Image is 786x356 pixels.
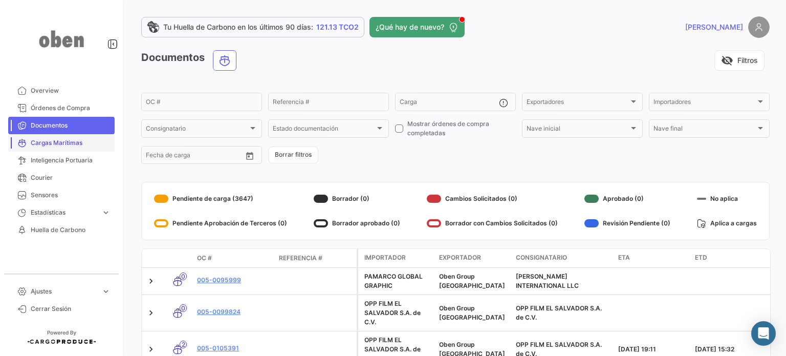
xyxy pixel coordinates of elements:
img: oben-logo.png [36,12,87,66]
datatable-header-cell: Consignatario [512,249,614,267]
span: Nave final [653,127,756,134]
span: OC # [197,254,212,263]
span: OPP FILM EL SALVADOR S.A. de C.V. [516,304,602,321]
span: Nave inicial [527,127,629,134]
a: Huella de Carbono [8,221,115,239]
a: Cargas Marítimas [8,134,115,152]
div: Borrador (0) [314,191,400,207]
div: Cambios Solicitados (0) [427,191,558,207]
span: Mostrar órdenes de compra completadas [407,119,516,138]
span: Importadores [653,100,756,107]
div: Pendiente Aprobación de Terceros (0) [154,215,287,232]
datatable-header-cell: Modo de Transporte [162,254,193,262]
span: [PERSON_NAME] [685,22,743,32]
span: Overview [31,86,111,95]
div: Borrador con Cambios Solicitados (0) [427,215,558,232]
span: Importador [364,253,406,262]
div: PAMARCO GLOBAL GRAPHIC [364,272,431,290]
a: Expand/Collapse Row [146,344,156,354]
a: Órdenes de Compra [8,99,115,117]
a: 005-0105391 [197,344,271,353]
span: Estado documentación [273,127,375,134]
span: Consignatario [516,253,567,262]
span: 0 [180,304,187,312]
div: OPP FILM EL SALVADOR S.A. de C.V. [364,299,431,327]
div: Borrador aprobado (0) [314,215,400,232]
span: MARCO POLO INTERNATIONAL LLC [516,273,579,289]
div: No aplica [697,191,757,207]
datatable-header-cell: ETD [691,249,768,267]
span: 0 [180,273,187,280]
a: Sensores [8,186,115,204]
input: Hasta [171,153,217,160]
a: Inteligencia Portuaria [8,152,115,169]
button: Ocean [213,51,236,70]
h3: Documentos [141,50,239,71]
datatable-header-cell: Exportador [435,249,512,267]
span: Courier [31,173,111,182]
span: Consignatario [146,127,248,134]
span: Inteligencia Portuaria [31,156,111,165]
span: Sensores [31,191,111,200]
a: Courier [8,169,115,186]
span: ¿Qué hay de nuevo? [376,22,444,32]
span: expand_more [101,287,111,296]
div: Pendiente de carga (3647) [154,191,287,207]
span: Referencia # [279,254,322,263]
div: Abrir Intercom Messenger [751,321,776,346]
div: Revisión Pendiente (0) [584,215,670,232]
div: Aprobado (0) [584,191,670,207]
button: Open calendar [242,148,257,163]
div: Oben Group [GEOGRAPHIC_DATA] [439,272,508,290]
span: Ajustes [31,287,97,296]
span: 121.13 TCO2 [316,22,359,32]
a: 005-0095999 [197,276,271,285]
datatable-header-cell: OC # [193,249,275,267]
span: visibility_off [721,54,733,67]
div: [DATE] 15:32 [695,345,763,354]
span: Exportadores [527,100,629,107]
div: Aplica a cargas [697,215,757,232]
datatable-header-cell: Referencia # [275,249,357,267]
span: Documentos [31,121,111,130]
a: Tu Huella de Carbono en los últimos 90 días:121.13 TCO2 [141,17,364,37]
div: [DATE] 19:11 [618,345,687,354]
span: ETD [695,253,707,262]
a: Expand/Collapse Row [146,308,156,318]
a: 005-0099824 [197,307,271,317]
a: Documentos [8,117,115,134]
span: expand_more [101,208,111,217]
span: Cerrar Sesión [31,304,111,313]
a: Expand/Collapse Row [146,276,156,286]
span: ETA [618,253,630,262]
span: Órdenes de Compra [31,103,111,113]
input: Desde [146,153,164,160]
div: Oben Group [GEOGRAPHIC_DATA] [439,304,508,322]
datatable-header-cell: ETA [614,249,691,267]
img: placeholder-user.png [748,16,770,38]
span: 2 [180,341,187,348]
a: Overview [8,82,115,99]
span: Tu Huella de Carbono en los últimos 90 días: [163,22,313,32]
button: ¿Qué hay de nuevo? [369,17,465,37]
span: Estadísticas [31,208,97,217]
span: Exportador [439,253,481,262]
button: visibility_offFiltros [714,50,765,71]
span: Huella de Carbono [31,225,111,235]
datatable-header-cell: Importador [358,249,435,267]
button: Borrar filtros [268,146,318,163]
span: Cargas Marítimas [31,138,111,148]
